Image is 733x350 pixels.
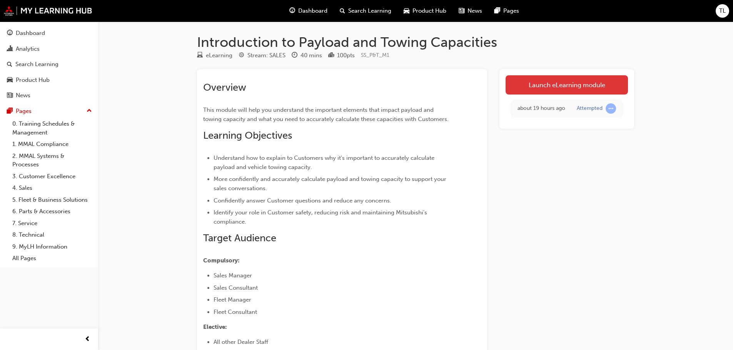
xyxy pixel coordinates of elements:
span: Learning resource code [361,52,389,58]
span: Identify your role in Customer safety, reducing risk and maintaining Mitsubishi's compliance. [214,209,429,225]
a: 4. Sales [9,182,95,194]
a: 6. Parts & Accessories [9,206,95,217]
img: mmal [4,6,92,16]
a: 0. Training Schedules & Management [9,118,95,138]
div: Stream: SALES [247,51,286,60]
span: TL [719,7,726,15]
div: Pages [16,107,32,116]
div: Tue Sep 30 2025 14:06:10 GMT+0930 (Australian Central Standard Time) [518,104,565,113]
span: Elective: [203,323,227,330]
span: news-icon [459,6,464,16]
div: Duration [292,51,322,60]
span: More confidently and accurately calculate payload and towing capacity to support your sales conve... [214,176,448,192]
span: search-icon [7,61,12,68]
a: 7. Service [9,217,95,229]
button: Pages [3,104,95,118]
a: Analytics [3,42,95,56]
div: eLearning [206,51,232,60]
a: 5. Fleet & Business Solutions [9,194,95,206]
span: Overview [203,81,246,93]
div: Points [328,51,355,60]
h1: Introduction to Payload and Towing Capacities [197,34,634,51]
span: Pages [503,7,519,15]
div: Stream [239,51,286,60]
span: learningResourceType_ELEARNING-icon [197,52,203,59]
span: news-icon [7,92,13,99]
span: Confidently answer Customer questions and reduce any concerns. [214,197,391,204]
a: search-iconSearch Learning [334,3,397,19]
span: Fleet Consultant [214,309,257,315]
span: pages-icon [7,108,13,115]
div: Dashboard [16,29,45,38]
span: chart-icon [7,46,13,53]
a: 2. MMAL Systems & Processes [9,150,95,171]
div: Attempted [577,105,603,112]
span: Compulsory: [203,257,240,264]
a: News [3,88,95,103]
a: 8. Technical [9,229,95,241]
span: Sales Consultant [214,284,258,291]
a: guage-iconDashboard [283,3,334,19]
a: Dashboard [3,26,95,40]
span: guage-icon [7,30,13,37]
span: Understand how to explain to Customers why it's important to accurately calculate payload and veh... [214,154,436,171]
div: News [16,91,30,100]
div: Type [197,51,232,60]
span: up-icon [87,106,92,116]
span: Fleet Manager [214,296,251,303]
button: TL [716,4,729,18]
div: Analytics [16,45,40,53]
span: Sales Manager [214,272,252,279]
span: guage-icon [289,6,295,16]
span: clock-icon [292,52,297,59]
span: Product Hub [412,7,446,15]
a: All Pages [9,252,95,264]
span: podium-icon [328,52,334,59]
a: 3. Customer Excellence [9,171,95,182]
span: car-icon [7,77,13,84]
a: 1. MMAL Compliance [9,138,95,150]
span: This module will help you understand the important elements that impact payload and towing capaci... [203,106,449,123]
div: Search Learning [15,60,58,69]
span: pages-icon [494,6,500,16]
div: Product Hub [16,76,50,85]
button: DashboardAnalyticsSearch LearningProduct HubNews [3,25,95,104]
a: 9. MyLH Information [9,241,95,253]
div: 100 pts [337,51,355,60]
span: search-icon [340,6,345,16]
a: Launch eLearning module [506,75,628,95]
a: news-iconNews [452,3,488,19]
span: target-icon [239,52,244,59]
span: Target Audience [203,232,276,244]
span: Dashboard [298,7,327,15]
a: car-iconProduct Hub [397,3,452,19]
span: car-icon [404,6,409,16]
a: Search Learning [3,57,95,71]
span: learningRecordVerb_ATTEMPT-icon [606,103,616,114]
a: pages-iconPages [488,3,525,19]
span: Search Learning [348,7,391,15]
span: News [468,7,482,15]
div: 40 mins [301,51,322,60]
span: Learning Objectives [203,129,292,141]
span: All other Dealer Staff [214,338,268,345]
a: Product Hub [3,73,95,87]
span: prev-icon [85,335,90,344]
